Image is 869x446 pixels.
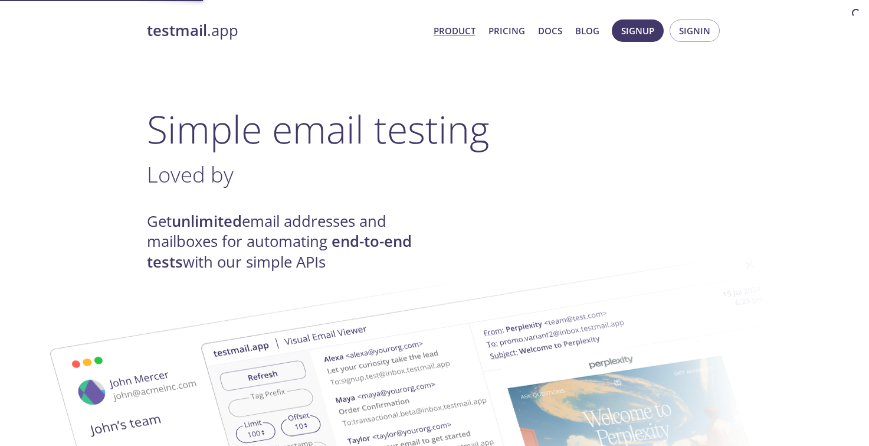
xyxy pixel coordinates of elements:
h1: Simple email testing [147,106,723,152]
a: Pricing [488,23,525,38]
strong: unlimited [172,211,242,232]
strong: end-to-end tests [147,231,412,272]
span: Signup [621,23,654,38]
a: Docs [538,23,562,38]
strong: testmail [147,20,207,41]
button: Signup [612,19,664,42]
span: Loved by [147,159,234,189]
span: Signin [679,23,710,38]
button: Signin [670,19,720,42]
a: Blog [575,23,599,38]
a: testmail.app [147,21,424,41]
h4: Get email addresses and mailboxes for automating with our simple APIs [147,211,435,272]
a: Product [434,23,476,38]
